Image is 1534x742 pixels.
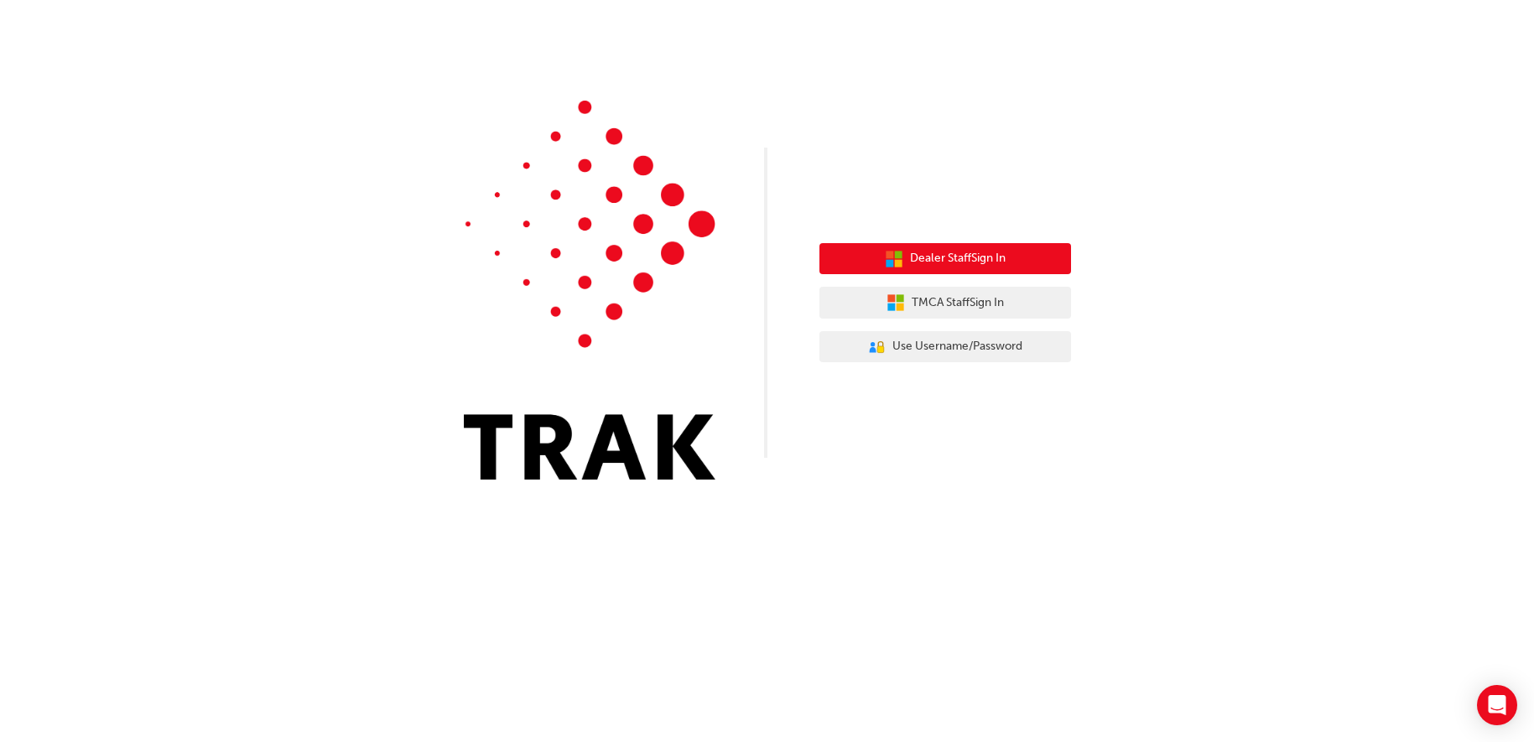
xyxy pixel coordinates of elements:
[464,101,715,480] img: Trak
[892,337,1022,356] span: Use Username/Password
[819,287,1071,319] button: TMCA StaffSign In
[910,249,1006,268] span: Dealer Staff Sign In
[819,243,1071,275] button: Dealer StaffSign In
[819,331,1071,363] button: Use Username/Password
[912,293,1004,313] span: TMCA Staff Sign In
[1477,685,1517,725] div: Open Intercom Messenger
